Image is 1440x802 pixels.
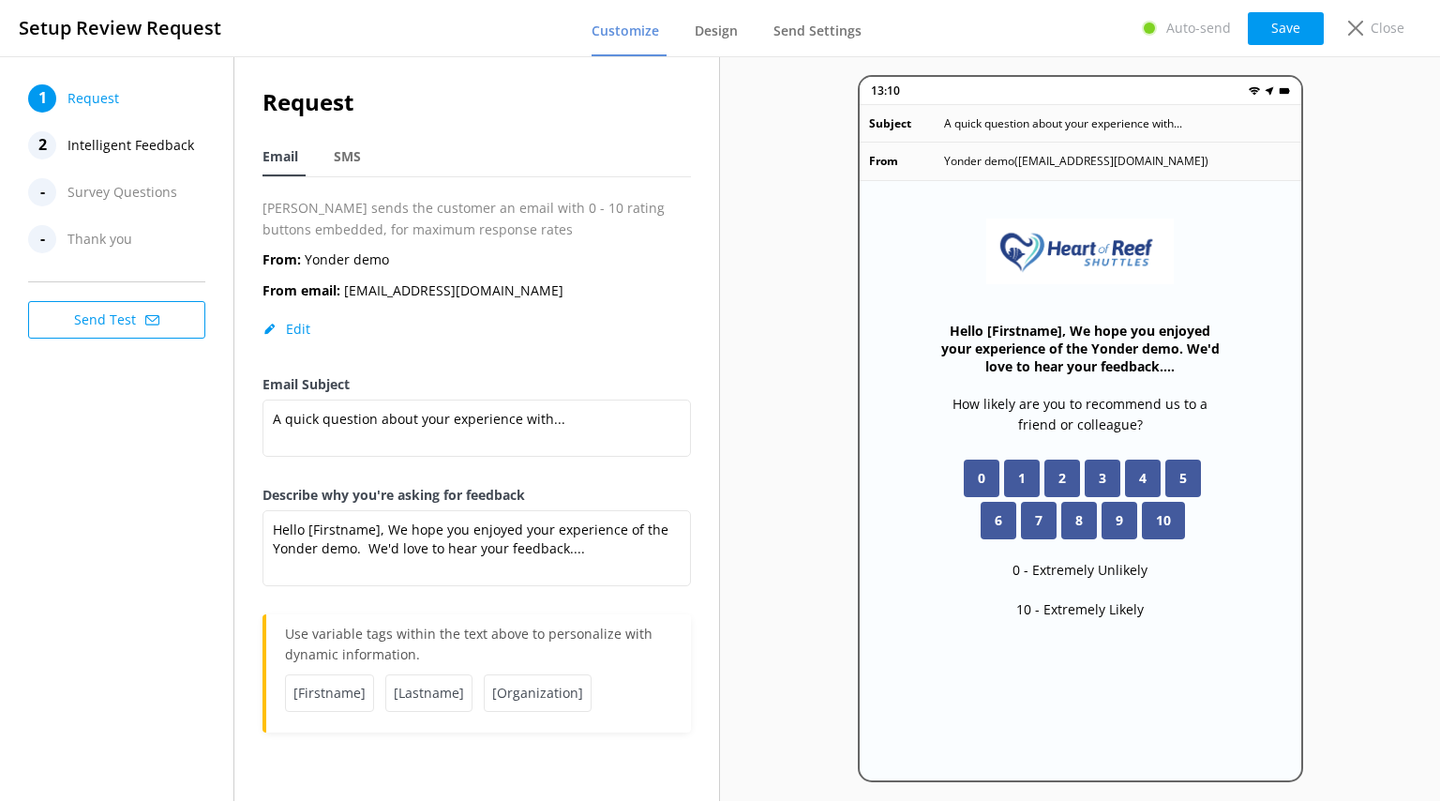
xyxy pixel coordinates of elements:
[67,84,119,113] span: Request
[28,178,56,206] div: -
[262,374,691,395] label: Email Subject
[262,250,389,270] p: Yonder demo
[262,84,691,120] h2: Request
[67,225,132,253] span: Thank you
[869,152,944,170] p: From
[262,320,310,339] button: Edit
[262,281,340,299] b: From email:
[1248,12,1324,45] button: Save
[285,624,672,674] p: Use variable tags within the text above to personalize with dynamic information.
[1249,85,1260,97] img: wifi.png
[986,219,1174,284] img: 71-1756857821.png
[978,468,985,489] span: 0
[1099,468,1106,489] span: 3
[592,22,659,40] span: Customize
[995,510,1002,531] span: 6
[262,510,691,586] textarea: Hello [Firstname], We hope you enjoyed your experience of the Yonder demo. We'd love to hear your...
[19,13,221,43] h3: Setup Review Request
[1156,510,1171,531] span: 10
[262,198,691,240] p: [PERSON_NAME] sends the customer an email with 0 - 10 rating buttons embedded, for maximum respon...
[262,147,298,166] span: Email
[871,82,900,99] p: 13:10
[1179,468,1187,489] span: 5
[484,674,592,712] span: [Organization]
[67,178,177,206] span: Survey Questions
[1279,85,1290,97] img: battery.png
[262,280,563,301] p: [EMAIL_ADDRESS][DOMAIN_NAME]
[28,84,56,113] div: 1
[869,114,944,132] p: Subject
[1371,18,1404,38] p: Close
[695,22,738,40] span: Design
[935,394,1226,436] p: How likely are you to recommend us to a friend or colleague?
[935,322,1226,375] h3: Hello [Firstname], We hope you enjoyed your experience of the Yonder demo. We'd love to hear your...
[1018,468,1026,489] span: 1
[385,674,472,712] span: [Lastname]
[773,22,862,40] span: Send Settings
[28,301,205,339] button: Send Test
[1016,599,1144,620] p: 10 - Extremely Likely
[1075,510,1083,531] span: 8
[1035,510,1042,531] span: 7
[1012,560,1147,581] p: 0 - Extremely Unlikely
[262,400,691,457] textarea: A quick question about your experience with...
[1166,18,1231,38] p: Auto-send
[67,131,194,159] span: Intelligent Feedback
[334,147,361,166] span: SMS
[1139,468,1147,489] span: 4
[262,250,301,268] b: From:
[28,131,56,159] div: 2
[1264,85,1275,97] img: near-me.png
[28,225,56,253] div: -
[944,114,1182,132] p: A quick question about your experience with...
[1116,510,1123,531] span: 9
[1058,468,1066,489] span: 2
[944,152,1208,170] p: Yonder demo ( [EMAIL_ADDRESS][DOMAIN_NAME] )
[262,485,691,506] label: Describe why you're asking for feedback
[285,674,374,712] span: [Firstname]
